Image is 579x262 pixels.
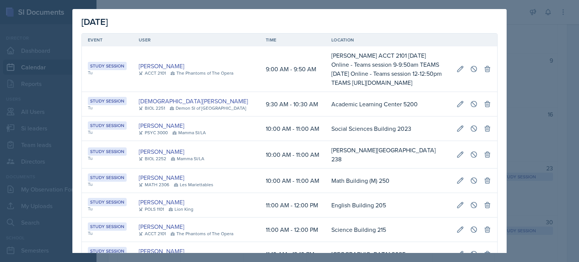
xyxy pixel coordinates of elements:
[139,97,248,106] a: [DEMOGRAPHIC_DATA][PERSON_NAME]
[139,105,165,112] div: BIOL 2251
[325,92,450,116] td: Academic Learning Center 5200
[325,116,450,141] td: Social Sciences Building 2023
[88,155,127,162] div: Tu
[260,141,325,169] td: 10:00 AM - 11:00 AM
[172,129,206,136] div: Mamma SI/LA
[139,206,164,213] div: POLS 1101
[88,129,127,136] div: Tu
[139,121,184,130] a: [PERSON_NAME]
[139,61,184,70] a: [PERSON_NAME]
[88,147,127,156] div: Study Session
[325,141,450,169] td: [PERSON_NAME][GEOGRAPHIC_DATA] 238
[88,205,127,212] div: Tu
[325,169,450,193] td: Math Building (M) 250
[139,222,184,231] a: [PERSON_NAME]
[325,193,450,218] td: English Building 205
[260,169,325,193] td: 10:00 AM - 11:00 AM
[139,155,166,162] div: BIOL 2252
[88,181,127,188] div: Tu
[88,173,127,182] div: Study Session
[88,97,127,105] div: Study Session
[325,218,450,242] td: Science Building 215
[168,206,193,213] div: Lion King
[325,34,450,46] th: Location
[88,62,127,70] div: Study Session
[88,69,127,76] div: Tu
[139,129,168,136] div: PSYC 3000
[170,105,246,112] div: Demon SI of [GEOGRAPHIC_DATA]
[88,230,127,237] div: Tu
[139,198,184,207] a: [PERSON_NAME]
[139,181,169,188] div: MATH 2306
[260,116,325,141] td: 10:00 AM - 11:00 AM
[171,155,204,162] div: Mamma SI/LA
[88,104,127,111] div: Tu
[170,230,233,237] div: The Phantoms of The Opera
[260,218,325,242] td: 11:00 AM - 12:00 PM
[88,198,127,206] div: Study Session
[139,247,184,256] a: [PERSON_NAME]
[325,46,450,92] td: [PERSON_NAME] ACCT 2101 [DATE] Online - Teams session 9-9:50am TEAMS [DATE] Online - Teams sessio...
[82,34,133,46] th: Event
[139,173,184,182] a: [PERSON_NAME]
[260,92,325,116] td: 9:30 AM - 10:30 AM
[88,121,127,130] div: Study Session
[260,34,325,46] th: Time
[139,147,184,156] a: [PERSON_NAME]
[139,230,166,237] div: ACCT 2101
[88,222,127,231] div: Study Session
[260,193,325,218] td: 11:00 AM - 12:00 PM
[260,46,325,92] td: 9:00 AM - 9:50 AM
[133,34,260,46] th: User
[174,181,213,188] div: Les Mariettables
[81,15,498,29] div: [DATE]
[170,70,233,77] div: The Phantoms of The Opera
[88,247,127,255] div: Study Session
[139,70,166,77] div: ACCT 2101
